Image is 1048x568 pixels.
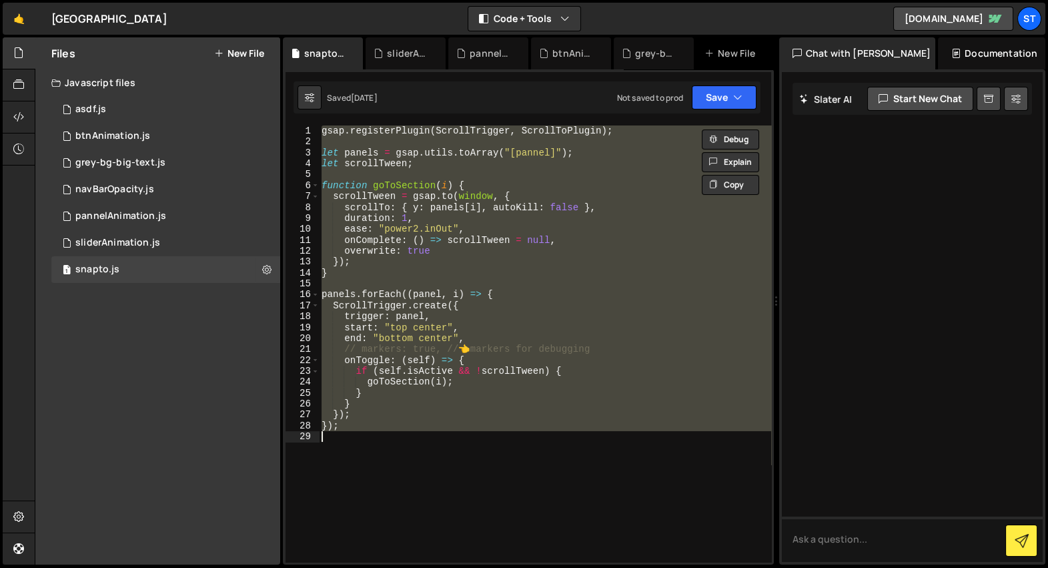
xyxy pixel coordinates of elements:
div: 8 [286,202,320,213]
div: 22 [286,355,320,366]
div: snapto.js [304,47,347,60]
div: 2 [286,136,320,147]
div: 28 [286,420,320,431]
div: btnAnimation.js [75,130,150,142]
div: Saved [327,92,378,103]
button: Start new chat [867,87,973,111]
div: 17 [286,300,320,311]
div: Javascript files [35,69,280,96]
div: 20 [286,333,320,344]
button: Debug [702,129,759,150]
div: 27 [286,409,320,420]
div: navBarOpacity.js [75,184,154,196]
div: grey-bg-big-text.js [635,47,678,60]
div: 5 [286,169,320,180]
a: 🤙 [3,3,35,35]
button: Code + Tools [468,7,580,31]
h2: Slater AI [799,93,853,105]
span: 1 [63,266,71,276]
div: asdf.js [75,103,106,115]
div: New File [704,47,760,60]
div: 7 [286,191,320,202]
div: 16620/45281.js [51,96,280,123]
div: 26 [286,398,320,409]
button: New File [214,48,264,59]
div: 16620/45296.js [51,176,280,203]
div: 14 [286,268,320,278]
div: [DATE] [351,92,378,103]
div: 13 [286,256,320,267]
div: 25 [286,388,320,398]
div: 23 [286,366,320,376]
div: 1 [286,125,320,136]
div: 16620/45387.js [51,123,280,150]
a: [DOMAIN_NAME] [893,7,1013,31]
div: 16620/45290.js [51,203,280,230]
div: 9 [286,213,320,224]
div: sliderAnimation.js [387,47,430,60]
div: 6 [286,180,320,191]
button: Save [692,85,756,109]
div: pannelAnimation.js [470,47,512,60]
div: 15 [286,278,320,289]
div: Documentation [938,37,1045,69]
div: Not saved to prod [617,92,684,103]
button: Copy [702,175,759,195]
div: Chat with [PERSON_NAME] [779,37,936,69]
button: Explain [702,152,759,172]
div: 10 [286,224,320,234]
div: grey-bg-big-text.js [75,157,165,169]
div: pannelAnimation.js [75,210,166,222]
div: 29 [286,431,320,442]
a: St [1017,7,1041,31]
div: btnAnimation.js [552,47,595,60]
div: sliderAnimation.js [75,237,160,249]
div: snapto.js [75,264,119,276]
div: 12 [286,246,320,256]
div: 18 [286,311,320,322]
div: 24 [286,376,320,387]
div: 16 [286,289,320,300]
h2: Files [51,46,75,61]
div: 19 [286,322,320,333]
div: 16620/45283.js [51,150,280,176]
div: 21 [286,344,320,354]
div: [GEOGRAPHIC_DATA] [51,11,167,27]
div: 4 [286,158,320,169]
div: 16620/45285.js [51,230,280,256]
div: 3 [286,148,320,158]
div: 11 [286,235,320,246]
div: 16620/45274.js [51,256,280,283]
